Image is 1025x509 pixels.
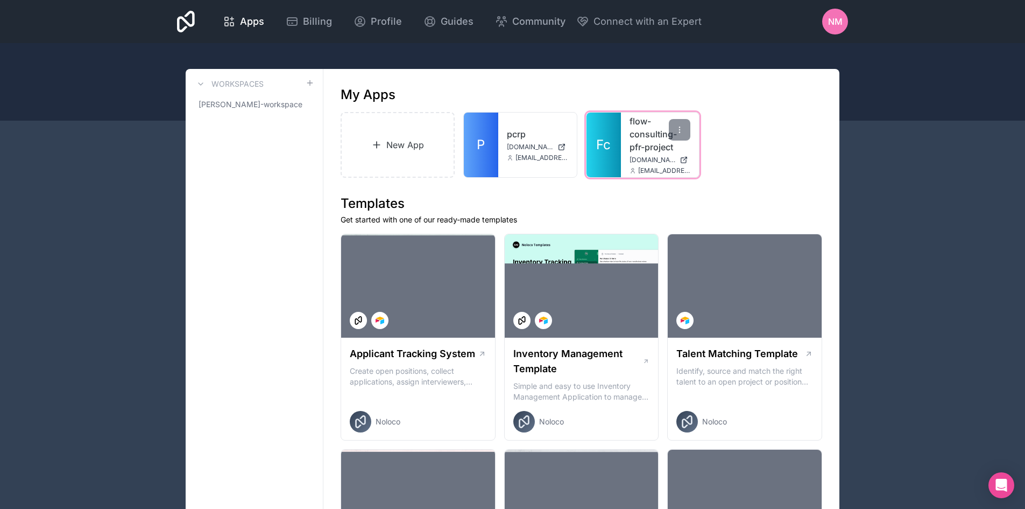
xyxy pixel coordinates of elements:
[507,143,568,151] a: [DOMAIN_NAME]
[630,115,691,154] a: flow-consulting-pfr-project
[194,78,264,90] a: Workspaces
[376,416,400,427] span: Noloco
[512,14,565,29] span: Community
[464,113,498,177] a: P
[214,10,273,33] a: Apps
[415,10,482,33] a: Guides
[676,366,813,387] p: Identify, source and match the right talent to an open project or position with our Talent Matchi...
[576,14,702,29] button: Connect with an Expert
[539,416,564,427] span: Noloco
[702,416,727,427] span: Noloco
[515,154,568,162] span: [EMAIL_ADDRESS][DOMAIN_NAME]
[988,472,1014,498] div: Open Intercom Messenger
[676,346,798,361] h1: Talent Matching Template
[593,14,702,29] span: Connect with an Expert
[277,10,341,33] a: Billing
[539,316,548,325] img: Airtable Logo
[341,112,455,178] a: New App
[441,14,473,29] span: Guides
[371,14,402,29] span: Profile
[199,99,302,110] span: [PERSON_NAME]-workspace
[341,195,822,212] h1: Templates
[828,15,843,28] span: NM
[211,79,264,89] h3: Workspaces
[586,113,621,177] a: Fc
[596,136,611,154] span: Fc
[376,316,384,325] img: Airtable Logo
[630,156,676,164] span: [DOMAIN_NAME]
[345,10,411,33] a: Profile
[486,10,574,33] a: Community
[341,214,822,225] p: Get started with one of our ready-made templates
[681,316,689,325] img: Airtable Logo
[507,128,568,141] a: pcrp
[350,366,486,387] p: Create open positions, collect applications, assign interviewers, centralise candidate feedback a...
[638,166,691,175] span: [EMAIL_ADDRESS][DOMAIN_NAME]
[350,346,475,361] h1: Applicant Tracking System
[507,143,553,151] span: [DOMAIN_NAME]
[303,14,332,29] span: Billing
[194,95,314,114] a: [PERSON_NAME]-workspace
[630,156,691,164] a: [DOMAIN_NAME]
[240,14,264,29] span: Apps
[477,136,485,154] span: P
[341,86,395,103] h1: My Apps
[513,346,642,376] h1: Inventory Management Template
[513,381,650,402] p: Simple and easy to use Inventory Management Application to manage your stock, orders and Manufact...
